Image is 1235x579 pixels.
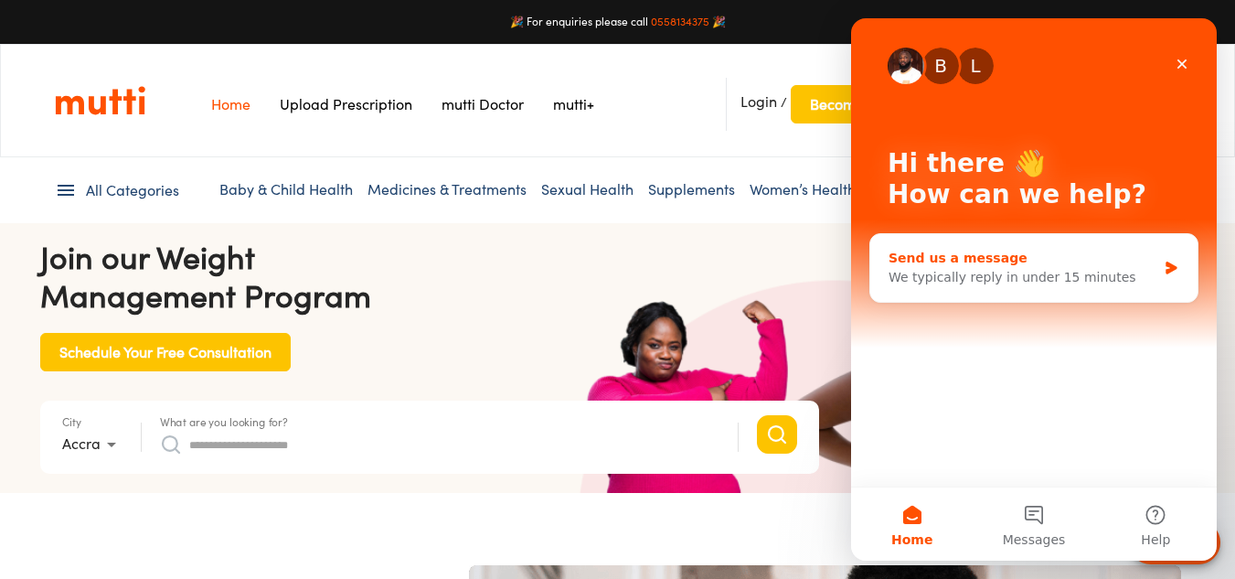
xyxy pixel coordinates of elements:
[750,180,856,198] a: Women’s Health
[757,415,797,454] button: Search
[726,78,994,131] li: /
[40,333,291,371] button: Schedule Your Free Consultation
[40,238,819,315] h4: Join our Weight Management Program
[62,416,81,427] label: City
[59,339,271,365] span: Schedule Your Free Consultation
[211,95,250,113] a: Navigates to Home Page
[541,180,633,198] a: Sexual Health
[86,180,179,201] span: All Categories
[160,416,288,427] label: What are you looking for?
[791,85,994,123] button: Become a mutti member
[55,85,145,116] img: Logo
[62,430,122,459] div: Accra
[280,95,412,113] a: Navigates to Prescription Upload Page
[367,180,527,198] a: Medicines & Treatments
[40,342,291,358] a: Schedule Your Free Consultation
[55,85,145,116] a: Link on the logo navigates to HomePage
[648,180,735,198] a: Supplements
[219,180,353,198] a: Baby & Child Health
[651,15,709,28] a: 0558134375
[442,95,524,113] a: Navigates to mutti doctor website
[851,18,1217,561] iframe: Intercom live chat
[553,95,594,113] a: Navigates to mutti+ page
[740,92,777,111] span: Login
[810,91,974,117] span: Become a mutti member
